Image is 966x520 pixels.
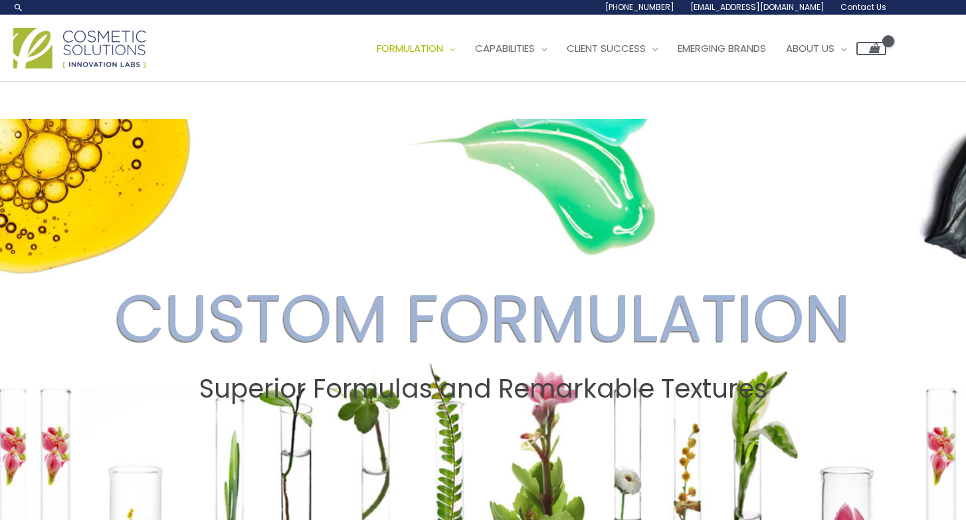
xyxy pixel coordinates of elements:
[377,41,443,55] span: Formulation
[668,29,776,68] a: Emerging Brands
[13,28,146,68] img: Cosmetic Solutions Logo
[605,1,674,13] span: [PHONE_NUMBER]
[13,2,24,13] a: Search icon link
[13,279,953,358] h2: CUSTOM FORMULATION
[856,42,886,55] a: View Shopping Cart, empty
[690,1,824,13] span: [EMAIL_ADDRESS][DOMAIN_NAME]
[357,29,886,68] nav: Site Navigation
[776,29,856,68] a: About Us
[367,29,465,68] a: Formulation
[678,41,766,55] span: Emerging Brands
[567,41,646,55] span: Client Success
[13,374,953,404] h2: Superior Formulas and Remarkable Textures
[840,1,886,13] span: Contact Us
[786,41,834,55] span: About Us
[557,29,668,68] a: Client Success
[465,29,557,68] a: Capabilities
[475,41,535,55] span: Capabilities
